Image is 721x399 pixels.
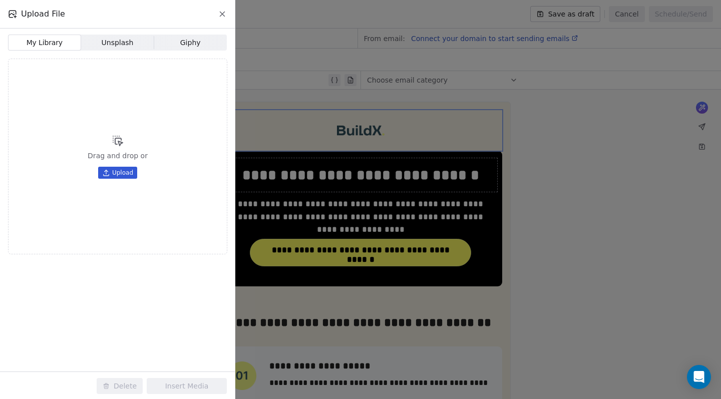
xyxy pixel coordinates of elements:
[97,378,143,394] button: Delete
[21,8,65,20] span: Upload File
[180,38,201,48] span: Giphy
[112,169,133,177] span: Upload
[687,365,711,389] div: Open Intercom Messenger
[147,378,227,394] button: Insert Media
[102,38,134,48] span: Unsplash
[98,167,137,179] button: Upload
